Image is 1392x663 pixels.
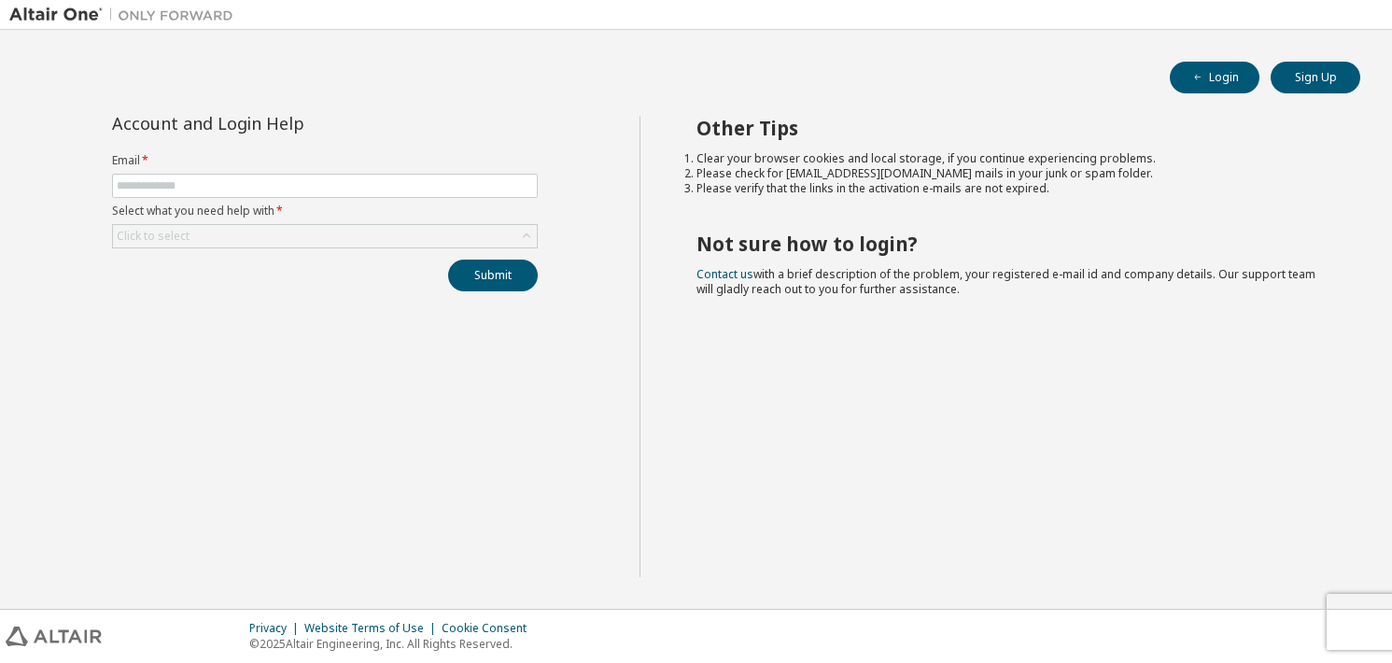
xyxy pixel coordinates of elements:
[696,181,1327,196] li: Please verify that the links in the activation e-mails are not expired.
[696,166,1327,181] li: Please check for [EMAIL_ADDRESS][DOMAIN_NAME] mails in your junk or spam folder.
[112,153,538,168] label: Email
[448,260,538,291] button: Submit
[6,627,102,646] img: altair_logo.svg
[304,621,442,636] div: Website Terms of Use
[249,621,304,636] div: Privacy
[112,116,453,131] div: Account and Login Help
[696,151,1327,166] li: Clear your browser cookies and local storage, if you continue experiencing problems.
[117,229,190,244] div: Click to select
[112,204,538,219] label: Select what you need help with
[1271,62,1360,93] button: Sign Up
[1170,62,1259,93] button: Login
[696,266,753,282] a: Contact us
[9,6,243,24] img: Altair One
[696,266,1315,297] span: with a brief description of the problem, your registered e-mail id and company details. Our suppo...
[696,232,1327,256] h2: Not sure how to login?
[442,621,538,636] div: Cookie Consent
[696,116,1327,140] h2: Other Tips
[249,636,538,652] p: © 2025 Altair Engineering, Inc. All Rights Reserved.
[113,225,537,247] div: Click to select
